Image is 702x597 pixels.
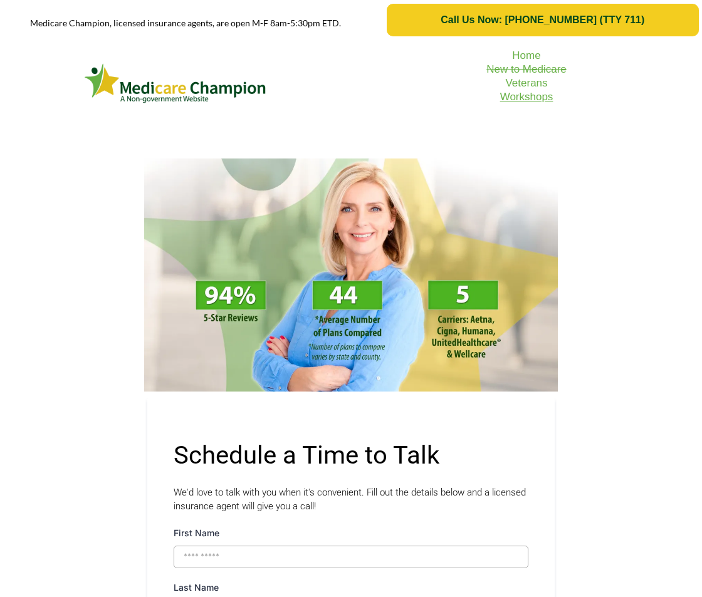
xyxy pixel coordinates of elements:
[505,77,547,89] a: Veterans
[174,579,219,595] label: Last Name
[3,9,368,36] p: Medicare Champion, licensed insurance agents, are open M-F 8am-5:30pm ETD.
[512,49,540,61] a: Home
[441,14,644,26] span: Call Us Now: [PHONE_NUMBER] (TTY 711)
[174,485,528,514] p: We'd love to talk with you when it's convenient. Fill out the details below and a licensed insura...
[486,63,567,75] a: New to Medicare
[174,525,219,541] label: First Name
[500,91,553,103] a: Workshops
[174,437,528,474] p: Schedule a Time to Talk
[387,4,699,36] a: Call Us Now: 1-833-823-1990 (TTY 711)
